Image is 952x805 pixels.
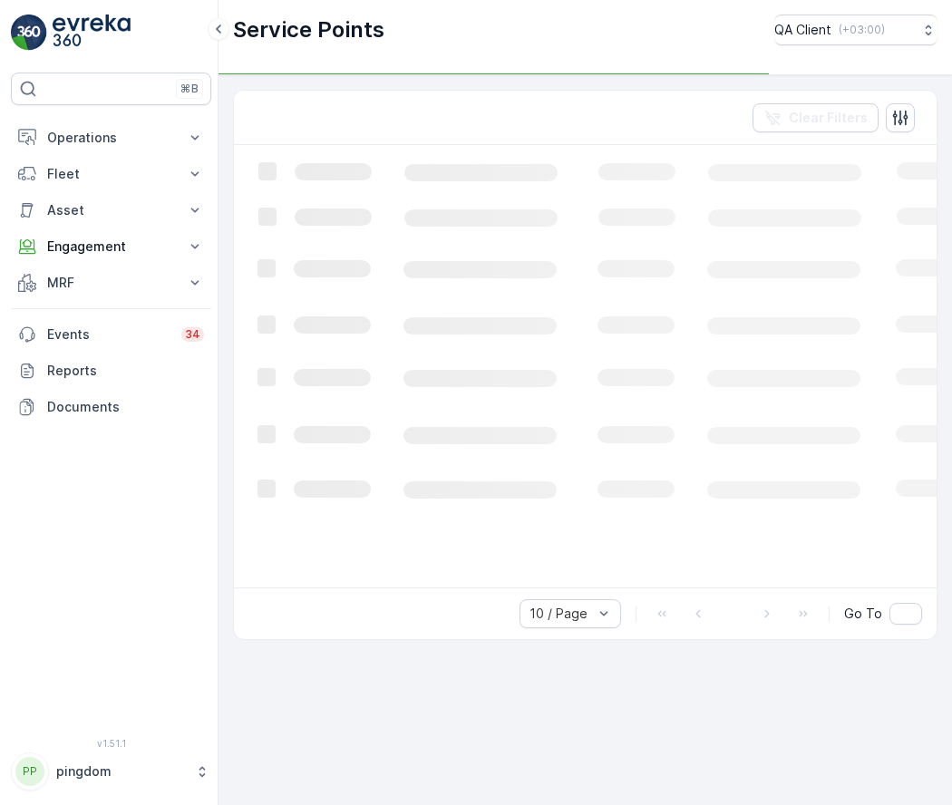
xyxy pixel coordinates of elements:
button: Fleet [11,156,211,192]
button: Clear Filters [753,103,879,132]
img: logo_light-DOdMpM7g.png [53,15,131,51]
a: Events34 [11,316,211,353]
a: Reports [11,353,211,389]
p: Service Points [233,15,384,44]
p: pingdom [56,762,186,781]
p: Engagement [47,238,175,256]
p: QA Client [774,21,831,39]
p: Events [47,325,170,344]
button: MRF [11,265,211,301]
p: Documents [47,398,204,416]
div: PP [15,757,44,786]
p: ⌘B [180,82,199,96]
p: Reports [47,362,204,380]
p: Operations [47,129,175,147]
p: Clear Filters [789,109,868,127]
p: ( +03:00 ) [839,23,885,37]
span: Go To [844,605,882,623]
button: Engagement [11,228,211,265]
span: v 1.51.1 [11,738,211,749]
p: 34 [185,327,200,342]
p: MRF [47,274,175,292]
button: Asset [11,192,211,228]
button: QA Client(+03:00) [774,15,937,45]
a: Documents [11,389,211,425]
p: Fleet [47,165,175,183]
img: logo [11,15,47,51]
button: Operations [11,120,211,156]
button: PPpingdom [11,752,211,790]
p: Asset [47,201,175,219]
